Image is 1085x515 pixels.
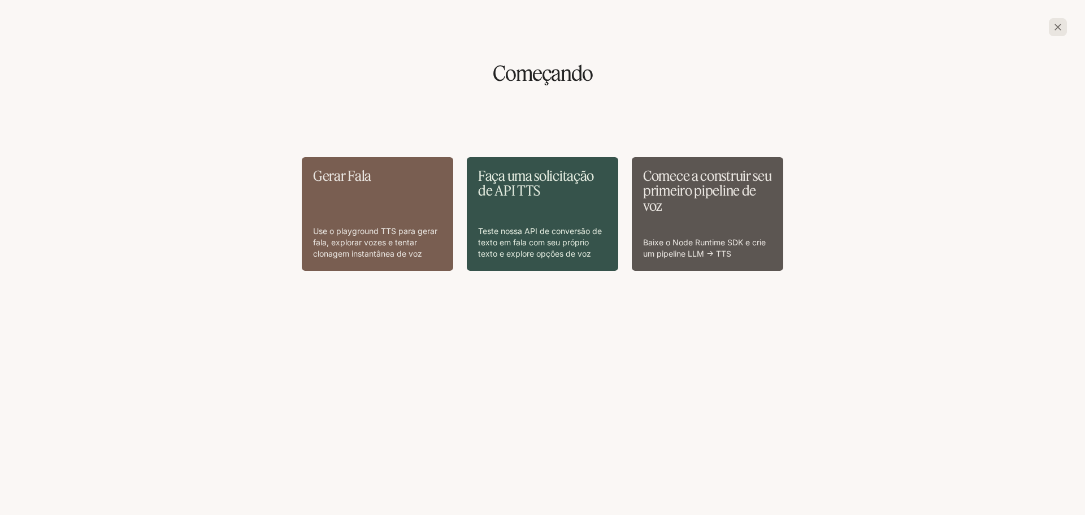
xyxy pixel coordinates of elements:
font: Comece a construir seu primeiro pipeline de voz [643,167,771,214]
font: Use o playground TTS para gerar fala, explorar vozes e tentar clonagem instantânea de voz [313,226,437,258]
font: Começando [493,60,593,86]
font: Faça uma solicitação de API TTS [478,167,594,199]
a: Comece a construir seu primeiro pipeline de vozBaixe o Node Runtime SDK e crie um pipeline LLM → TTS [632,157,783,271]
a: Gerar FalaUse o playground TTS para gerar fala, explorar vozes e tentar clonagem instantânea de voz [302,157,453,271]
font: Baixe o Node Runtime SDK e crie um pipeline LLM → TTS [643,237,766,258]
font: Gerar Fala [313,167,371,184]
font: Teste nossa API de conversão de texto em fala com seu próprio texto e explore opções de voz [478,226,602,258]
a: Faça uma solicitação de API TTSTeste nossa API de conversão de texto em fala com seu próprio text... [467,157,618,271]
